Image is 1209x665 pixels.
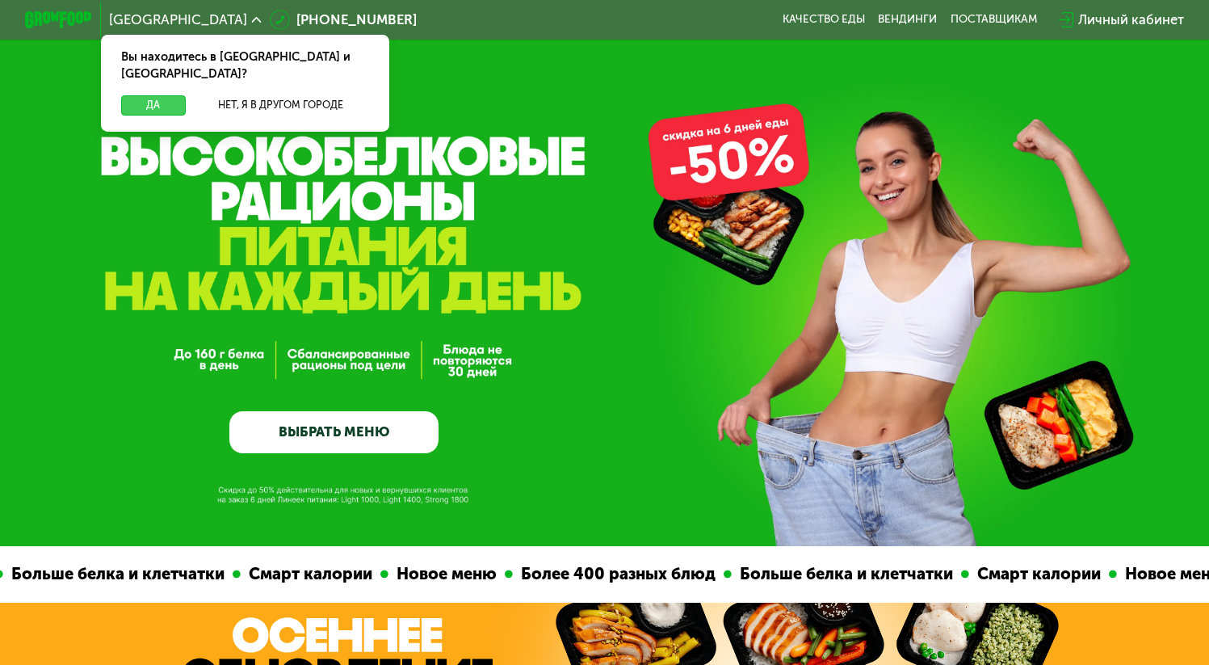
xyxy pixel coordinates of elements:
[375,562,491,587] div: Новое меню
[1078,10,1184,30] div: Личный кабинет
[229,411,439,453] a: ВЫБРАТЬ МЕНЮ
[192,95,369,116] button: Нет, я в другом городе
[227,562,367,587] div: Смарт калории
[109,13,247,27] span: [GEOGRAPHIC_DATA]
[270,10,417,30] a: [PHONE_NUMBER]
[499,562,710,587] div: Более 400 разных блюд
[955,562,1095,587] div: Смарт калории
[783,13,865,27] a: Качество еды
[951,13,1037,27] div: поставщикам
[718,562,947,587] div: Больше белка и клетчатки
[101,35,390,95] div: Вы находитесь в [GEOGRAPHIC_DATA] и [GEOGRAPHIC_DATA]?
[121,95,186,116] button: Да
[878,13,937,27] a: Вендинги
